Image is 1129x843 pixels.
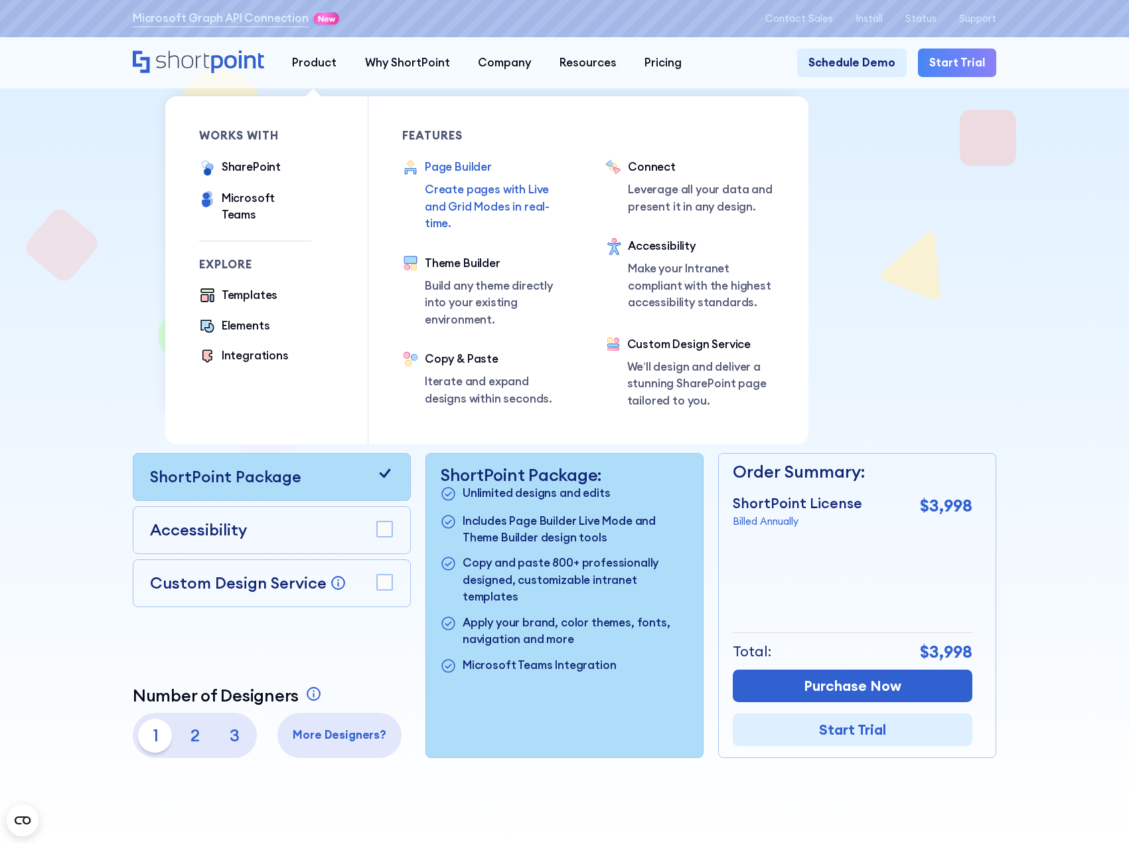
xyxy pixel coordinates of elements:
p: Total: [733,641,771,662]
p: $3,998 [920,639,972,664]
p: Make your Intranet compliant with the highest accessibility standards. [628,260,775,312]
p: 1 [138,719,172,753]
p: Build any theme directly into your existing environment. [425,278,571,329]
a: Start Trial [733,713,972,746]
div: works with [199,130,311,141]
div: Why ShortPoint [365,54,450,72]
div: Resources [560,54,617,72]
p: More Designers? [283,727,396,744]
p: $3,998 [920,493,972,518]
a: Start Trial [918,48,996,77]
p: Includes Page Builder Live Mode and Theme Builder design tools [463,513,689,547]
p: Accessibility [150,518,247,542]
div: Product [292,54,337,72]
div: Page Builder [425,159,571,176]
a: Templates [199,287,277,306]
button: Open CMP widget [7,804,38,836]
a: SharePoint [199,159,281,179]
div: Elements [222,318,270,335]
div: Features [402,130,571,141]
p: Order Summary: [733,459,972,484]
div: Accessibility [628,238,775,255]
p: ShortPoint Package [150,465,301,489]
div: SharePoint [222,159,281,176]
a: Schedule Demo [797,48,907,77]
a: Resources [545,48,631,77]
p: Copy and paste 800+ professionally designed, customizable intranet templates [463,555,689,606]
a: Integrations [199,347,289,367]
p: ShortPoint License [733,493,862,514]
p: Unlimited designs and edits [463,485,610,504]
div: Company [478,54,531,72]
a: Support [959,13,996,24]
a: AccessibilityMake your Intranet compliant with the highest accessibility standards. [605,238,775,314]
a: ConnectLeverage all your data and present it in any design. [605,159,775,215]
p: ShortPoint Package: [440,465,689,486]
iframe: Chat Widget [890,689,1129,843]
a: Status [905,13,937,24]
a: Purchase Now [733,670,972,702]
a: Why ShortPoint [350,48,464,77]
div: Chat-Widget [890,689,1129,843]
a: Pricing [631,48,696,77]
a: Copy & PasteIterate and expand designs within seconds. [402,351,571,407]
p: Number of Designers [133,686,299,706]
p: Custom Design Service [150,573,327,593]
div: Microsoft Teams [222,190,311,224]
p: Microsoft Teams Integration [463,657,616,676]
div: Integrations [222,347,289,365]
a: Home [133,50,264,75]
p: 2 [178,719,212,753]
a: Company [464,48,546,77]
div: Explore [199,259,311,270]
p: Iterate and expand designs within seconds. [425,373,571,407]
a: Microsoft Graph API Connection [133,10,309,27]
div: Copy & Paste [425,351,571,368]
div: Connect [628,159,775,176]
p: Leverage all your data and present it in any design. [628,181,775,215]
div: Theme Builder [425,255,571,272]
p: Create pages with Live and Grid Modes in real-time. [425,181,571,233]
a: Theme BuilderBuild any theme directly into your existing environment. [402,255,571,329]
p: Apply your brand, color themes, fonts, navigation and more [463,614,689,648]
div: Templates [222,287,277,304]
a: Contact Sales [765,13,833,24]
a: Number of Designers [133,686,325,706]
a: Install [856,13,883,24]
p: 3 [217,719,251,753]
a: Microsoft Teams [199,190,311,224]
a: Product [278,48,351,77]
p: Billed Annually [733,514,862,529]
p: We’ll design and deliver a stunning SharePoint page tailored to you. [627,359,775,410]
a: Custom Design ServiceWe’ll design and deliver a stunning SharePoint page tailored to you. [605,336,775,411]
div: Custom Design Service [627,336,775,353]
div: Pricing [644,54,682,72]
a: Page BuilderCreate pages with Live and Grid Modes in real-time. [402,159,571,233]
a: Elements [199,318,270,337]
